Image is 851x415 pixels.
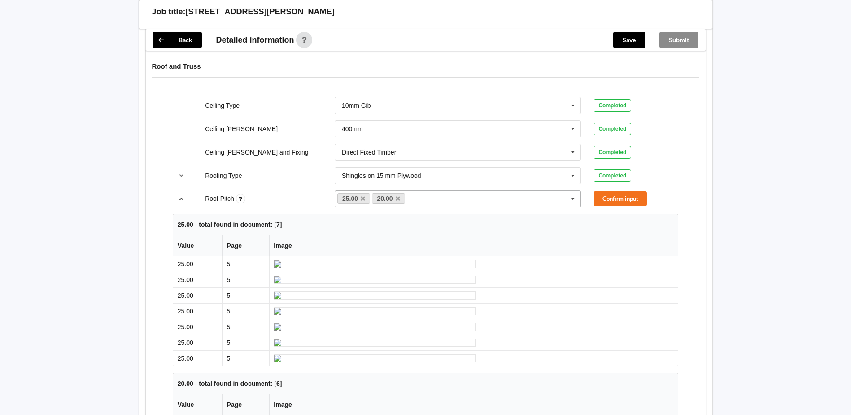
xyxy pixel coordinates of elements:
[222,350,269,366] td: 5
[222,303,269,319] td: 5
[173,319,222,335] td: 25.00
[222,235,269,256] th: Page
[205,172,242,179] label: Roofing Type
[594,146,631,159] div: Completed
[222,319,269,335] td: 5
[205,125,278,132] label: Ceiling [PERSON_NAME]
[173,235,222,256] th: Value
[205,195,236,202] label: Roof Pitch
[342,149,396,155] div: Direct Fixed Timber
[594,169,631,182] div: Completed
[342,102,371,109] div: 10mm Gib
[173,335,222,350] td: 25.00
[274,260,476,268] img: ai_input-page5-RoofPitch-1-0.jpeg
[594,123,631,135] div: Completed
[342,172,421,179] div: Shingles on 15 mm Plywood
[274,339,476,347] img: ai_input-page5-RoofPitch-1-5.jpeg
[222,256,269,272] td: 5
[594,191,647,206] button: Confirm input
[173,272,222,287] td: 25.00
[152,62,699,71] h4: Roof and Truss
[372,193,405,204] a: 20.00
[269,235,678,256] th: Image
[216,36,294,44] span: Detailed information
[222,287,269,303] td: 5
[173,303,222,319] td: 25.00
[274,307,476,315] img: ai_input-page5-RoofPitch-1-3.jpeg
[152,7,186,17] h3: Job title:
[613,32,645,48] button: Save
[342,126,363,132] div: 400mm
[186,7,335,17] h3: [STREET_ADDRESS][PERSON_NAME]
[594,99,631,112] div: Completed
[205,149,308,156] label: Ceiling [PERSON_NAME] and Fixing
[274,291,476,300] img: ai_input-page5-RoofPitch-1-2.jpeg
[274,276,476,284] img: ai_input-page5-RoofPitch-1-1.jpeg
[153,32,202,48] button: Back
[173,168,190,184] button: reference-toggle
[274,354,476,362] img: ai_input-page5-RoofPitch-1-6.jpeg
[337,193,371,204] a: 25.00
[173,191,190,207] button: reference-toggle
[173,350,222,366] td: 25.00
[173,287,222,303] td: 25.00
[173,373,678,394] th: 20.00 - total found in document: [6]
[222,335,269,350] td: 5
[222,272,269,287] td: 5
[173,214,678,235] th: 25.00 - total found in document: [7]
[205,102,240,109] label: Ceiling Type
[173,256,222,272] td: 25.00
[274,323,476,331] img: ai_input-page5-RoofPitch-1-4.jpeg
